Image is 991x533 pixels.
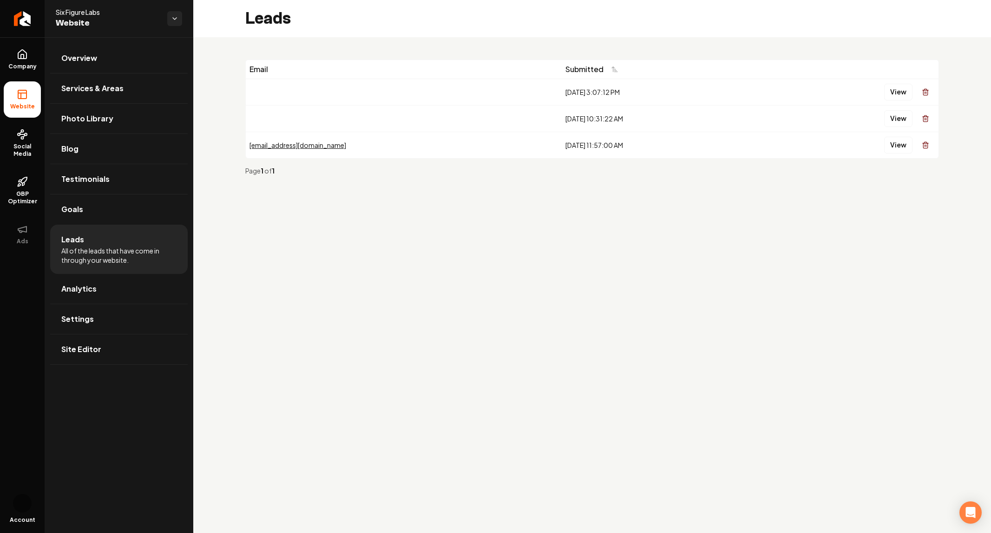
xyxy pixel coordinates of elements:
[959,501,982,524] div: Open Intercom Messenger
[4,121,41,165] a: Social Media
[50,134,188,164] a: Blog
[565,140,758,150] div: [DATE] 11:57:00 AM
[50,73,188,103] a: Services & Areas
[884,137,912,153] button: View
[272,167,275,175] strong: 1
[56,17,160,30] span: Website
[13,494,32,513] img: Sagar Soni
[245,9,291,28] h2: Leads
[56,7,160,17] span: Six Figure Labs
[7,103,39,110] span: Website
[264,167,272,175] span: of
[249,64,558,75] div: Email
[61,83,124,94] span: Services & Areas
[4,169,41,213] a: GBP Optimizer
[61,313,94,325] span: Settings
[50,304,188,334] a: Settings
[249,140,558,150] div: [EMAIL_ADDRESS][DOMAIN_NAME]
[50,274,188,304] a: Analytics
[565,61,624,78] button: Submitted
[50,334,188,364] a: Site Editor
[50,194,188,224] a: Goals
[14,11,31,26] img: Rebolt Logo
[10,516,35,524] span: Account
[13,238,32,245] span: Ads
[261,167,264,175] strong: 1
[61,173,110,185] span: Testimonials
[245,167,261,175] span: Page
[61,113,113,124] span: Photo Library
[4,41,41,78] a: Company
[61,143,79,154] span: Blog
[4,216,41,253] button: Ads
[50,43,188,73] a: Overview
[13,494,32,513] button: Open user button
[61,234,84,245] span: Leads
[50,164,188,194] a: Testimonials
[4,190,41,205] span: GBP Optimizer
[565,114,758,123] div: [DATE] 10:31:22 AM
[61,53,97,64] span: Overview
[884,110,912,127] button: View
[565,87,758,97] div: [DATE] 3:07:12 PM
[565,64,604,75] span: Submitted
[884,84,912,100] button: View
[61,344,101,355] span: Site Editor
[61,204,83,215] span: Goals
[61,246,177,265] span: All of the leads that have come in through your website.
[4,143,41,158] span: Social Media
[5,63,40,70] span: Company
[61,283,97,294] span: Analytics
[50,104,188,133] a: Photo Library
